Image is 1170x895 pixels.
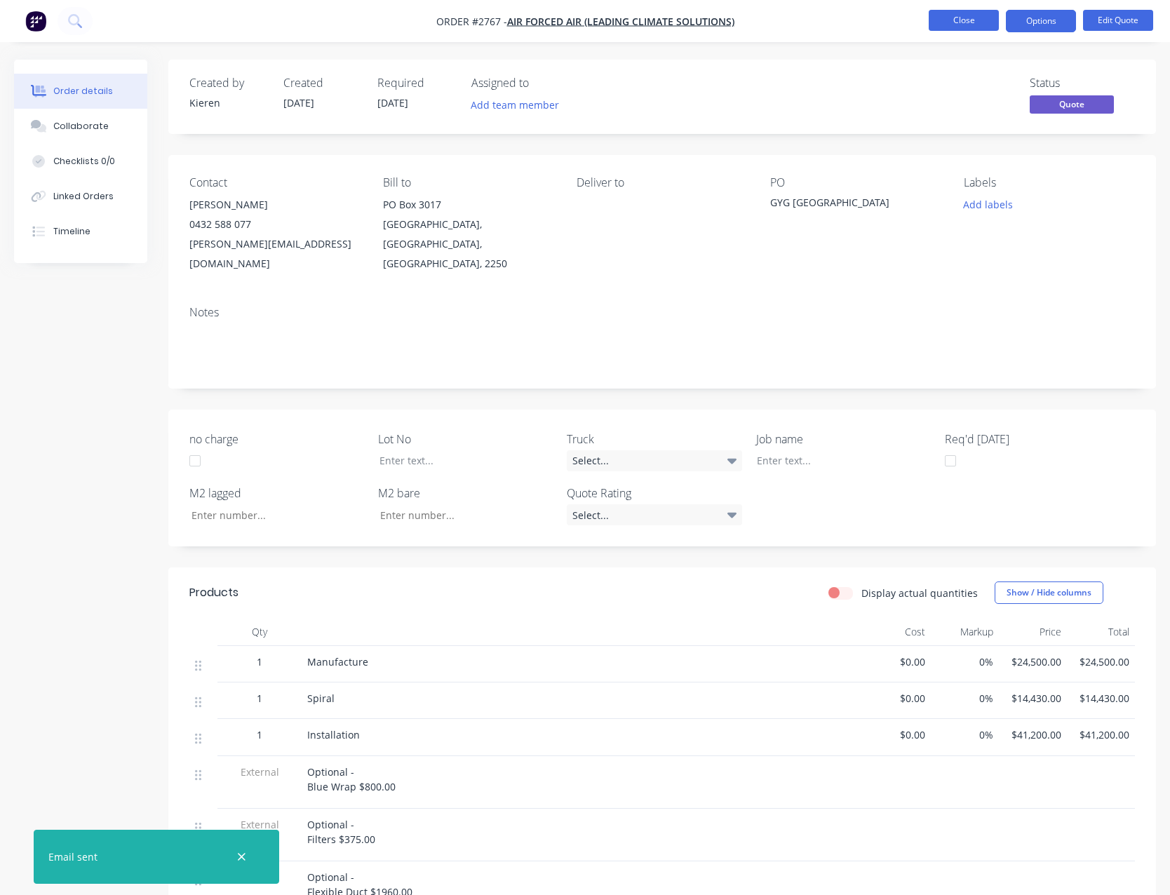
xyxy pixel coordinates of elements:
div: Select... [567,504,742,525]
div: Products [189,584,238,601]
div: Cost [863,618,931,646]
div: Order details [53,85,113,97]
label: M2 lagged [189,485,365,502]
button: Quote [1030,95,1114,116]
span: 0% [936,691,993,706]
div: Select... [567,450,742,471]
span: Optional - Blue Wrap $800.00 [307,765,396,793]
button: Add team member [464,95,567,114]
span: External [223,765,296,779]
span: $24,500.00 [1072,654,1129,669]
div: GYG [GEOGRAPHIC_DATA] [770,195,941,215]
div: Deliver to [577,176,748,189]
div: [PERSON_NAME][EMAIL_ADDRESS][DOMAIN_NAME] [189,234,361,274]
button: Edit Quote [1083,10,1153,31]
span: Spiral [307,692,335,705]
div: Created by [189,76,267,90]
input: Enter number... [180,504,365,525]
div: [PERSON_NAME]0432 588 077[PERSON_NAME][EMAIL_ADDRESS][DOMAIN_NAME] [189,195,361,274]
span: [DATE] [377,96,408,109]
span: External [223,817,296,832]
span: $41,200.00 [1004,727,1061,742]
span: Installation [307,728,360,741]
button: Linked Orders [14,179,147,214]
div: Total [1067,618,1135,646]
span: $14,430.00 [1004,691,1061,706]
div: 0432 588 077 [189,215,361,234]
span: $0.00 [868,691,925,706]
span: Optional - Filters $375.00 [307,818,375,846]
div: Created [283,76,361,90]
div: Qty [217,618,302,646]
span: Manufacture [307,655,368,668]
label: Req'd [DATE] [945,431,1120,447]
div: Status [1030,76,1135,90]
label: Display actual quantities [861,586,978,600]
div: Labels [964,176,1135,189]
span: Quote [1030,95,1114,113]
div: Collaborate [53,120,109,133]
div: Price [999,618,1067,646]
img: Factory [25,11,46,32]
span: Order #2767 - [436,15,507,28]
button: Options [1006,10,1076,32]
span: 1 [257,691,262,706]
button: Checklists 0/0 [14,144,147,179]
div: Notes [189,306,1135,319]
div: Kieren [189,95,267,110]
button: Collaborate [14,109,147,144]
button: Add labels [956,195,1021,214]
label: M2 bare [378,485,553,502]
button: Show / Hide columns [995,581,1103,604]
button: Add team member [471,95,567,114]
label: Lot No [378,431,553,447]
div: PO [770,176,941,189]
span: 1 [257,654,262,669]
div: Required [377,76,455,90]
div: Markup [931,618,999,646]
span: $0.00 [868,654,925,669]
span: $0.00 [868,727,925,742]
div: Contact [189,176,361,189]
div: Timeline [53,225,90,238]
span: 0% [936,727,993,742]
div: [PERSON_NAME] [189,195,361,215]
div: Bill to [383,176,554,189]
input: Enter number... [368,504,553,525]
span: 0% [936,654,993,669]
label: Quote Rating [567,485,742,502]
div: Assigned to [471,76,612,90]
button: Order details [14,74,147,109]
span: [DATE] [283,96,314,109]
span: $24,500.00 [1004,654,1061,669]
div: Checklists 0/0 [53,155,115,168]
div: PO Box 3017 [383,195,554,215]
div: Linked Orders [53,190,114,203]
div: [GEOGRAPHIC_DATA], [GEOGRAPHIC_DATA], [GEOGRAPHIC_DATA], 2250 [383,215,554,274]
div: Email sent [48,849,97,864]
button: Timeline [14,214,147,249]
span: $41,200.00 [1072,727,1129,742]
div: PO Box 3017[GEOGRAPHIC_DATA], [GEOGRAPHIC_DATA], [GEOGRAPHIC_DATA], 2250 [383,195,554,274]
label: Truck [567,431,742,447]
label: Job name [756,431,932,447]
a: Air Forced Air (Leading Climate Solutions) [507,15,734,28]
label: no charge [189,431,365,447]
button: Close [929,10,999,31]
span: 1 [257,727,262,742]
span: $14,430.00 [1072,691,1129,706]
